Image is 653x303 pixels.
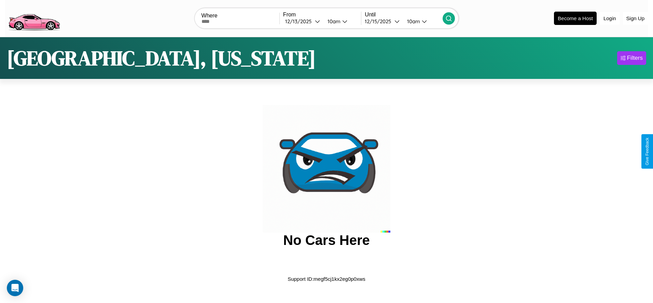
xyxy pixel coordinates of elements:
h1: [GEOGRAPHIC_DATA], [US_STATE] [7,44,316,72]
img: car [263,105,390,233]
div: 10am [404,18,422,25]
label: Where [202,13,279,19]
label: Until [365,12,443,18]
button: 12/13/2025 [283,18,322,25]
p: Support ID: megf5cj1kx2eg0p0xws [288,274,365,284]
button: Filters [617,51,646,65]
div: Give Feedback [645,138,650,165]
button: Login [600,12,620,25]
label: From [283,12,361,18]
h2: No Cars Here [283,233,370,248]
button: 10am [402,18,443,25]
button: Sign Up [623,12,648,25]
button: 10am [322,18,361,25]
div: 10am [324,18,342,25]
div: 12 / 13 / 2025 [285,18,315,25]
button: Become a Host [554,12,597,25]
img: logo [5,3,63,32]
div: Filters [627,55,643,61]
div: 12 / 15 / 2025 [365,18,394,25]
div: Open Intercom Messenger [7,280,23,296]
